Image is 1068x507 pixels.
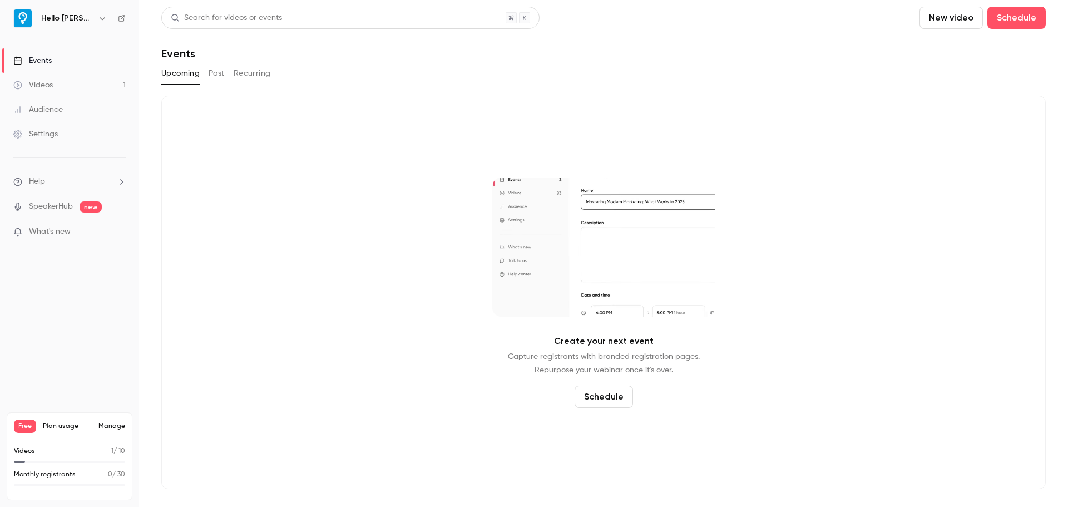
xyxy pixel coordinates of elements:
div: Settings [13,129,58,140]
button: Upcoming [161,65,200,82]
span: What's new [29,226,71,238]
p: Monthly registrants [14,470,76,480]
h1: Events [161,47,195,60]
div: Search for videos or events [171,12,282,24]
p: / 10 [111,446,125,456]
h6: Hello [PERSON_NAME] [41,13,93,24]
div: Videos [13,80,53,91]
p: Create your next event [554,334,654,348]
button: Recurring [234,65,271,82]
button: Past [209,65,225,82]
button: New video [919,7,983,29]
a: Manage [98,422,125,431]
span: Plan usage [43,422,92,431]
button: Schedule [575,386,633,408]
span: 1 [111,448,113,455]
li: help-dropdown-opener [13,176,126,188]
p: Videos [14,446,35,456]
div: Events [13,55,52,66]
img: Hello Watt [14,9,32,27]
button: Schedule [987,7,1046,29]
a: SpeakerHub [29,201,73,213]
span: new [80,201,102,213]
p: Capture registrants with branded registration pages. Repurpose your webinar once it's over. [508,350,700,377]
iframe: Noticeable Trigger [112,227,126,237]
div: Audience [13,104,63,115]
span: Free [14,420,36,433]
span: Help [29,176,45,188]
span: 0 [108,471,112,478]
p: / 30 [108,470,125,480]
